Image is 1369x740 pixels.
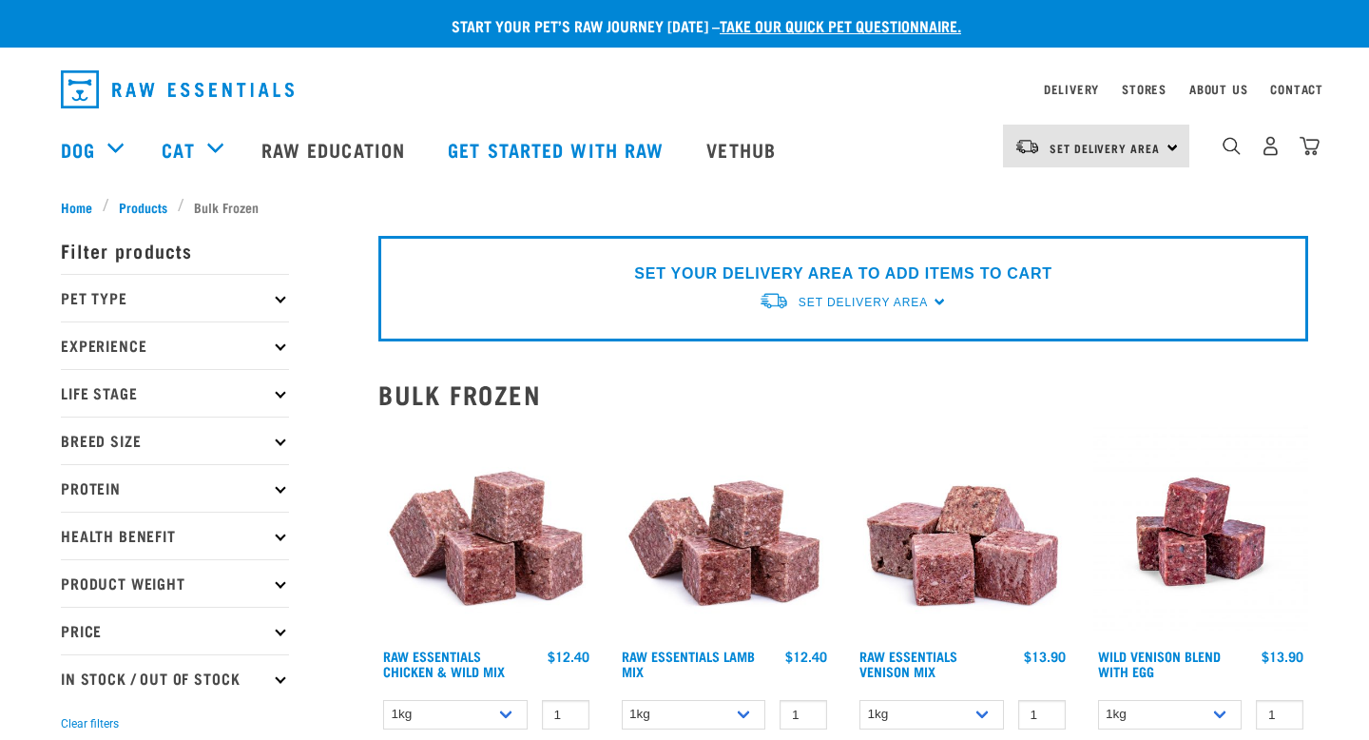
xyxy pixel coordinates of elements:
input: 1 [780,700,827,730]
a: Home [61,197,103,217]
a: Raw Essentials Lamb Mix [622,652,755,674]
p: Protein [61,464,289,512]
a: Raw Education [242,111,429,187]
a: Stores [1122,86,1167,92]
a: Vethub [687,111,800,187]
a: Delivery [1044,86,1099,92]
a: Cat [162,135,194,164]
input: 1 [542,700,589,730]
input: 1 [1018,700,1066,730]
p: Experience [61,321,289,369]
div: $13.90 [1262,649,1303,664]
p: Price [61,607,289,654]
span: Set Delivery Area [1050,145,1160,151]
img: Pile Of Cubed Chicken Wild Meat Mix [378,424,594,640]
img: van-moving.png [1014,138,1040,155]
a: take our quick pet questionnaire. [720,21,961,29]
a: Get started with Raw [429,111,687,187]
img: ?1041 RE Lamb Mix 01 [617,424,833,640]
a: Products [109,197,178,217]
p: Breed Size [61,417,289,464]
span: Set Delivery Area [799,296,928,309]
a: About Us [1189,86,1247,92]
img: Raw Essentials Logo [61,70,294,108]
nav: breadcrumbs [61,197,1308,217]
div: $12.40 [548,649,589,664]
img: home-icon-1@2x.png [1223,137,1241,155]
p: Life Stage [61,369,289,417]
p: Health Benefit [61,512,289,559]
a: Dog [61,135,95,164]
input: 1 [1256,700,1303,730]
p: Product Weight [61,559,289,607]
span: Products [119,197,167,217]
p: Filter products [61,226,289,274]
img: 1113 RE Venison Mix 01 [855,424,1070,640]
div: $12.40 [785,649,827,664]
a: Wild Venison Blend with Egg [1098,652,1221,674]
p: Pet Type [61,274,289,321]
a: Raw Essentials Venison Mix [859,652,957,674]
p: In Stock / Out Of Stock [61,654,289,702]
button: Clear filters [61,715,119,732]
img: van-moving.png [759,291,789,311]
nav: dropdown navigation [46,63,1323,116]
img: Venison Egg 1616 [1093,424,1309,640]
a: Contact [1270,86,1323,92]
img: home-icon@2x.png [1300,136,1320,156]
p: SET YOUR DELIVERY AREA TO ADD ITEMS TO CART [634,263,1051,285]
h2: Bulk Frozen [378,380,1308,409]
a: Raw Essentials Chicken & Wild Mix [383,652,505,674]
div: $13.90 [1024,649,1066,664]
img: user.png [1261,136,1281,156]
span: Home [61,197,92,217]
